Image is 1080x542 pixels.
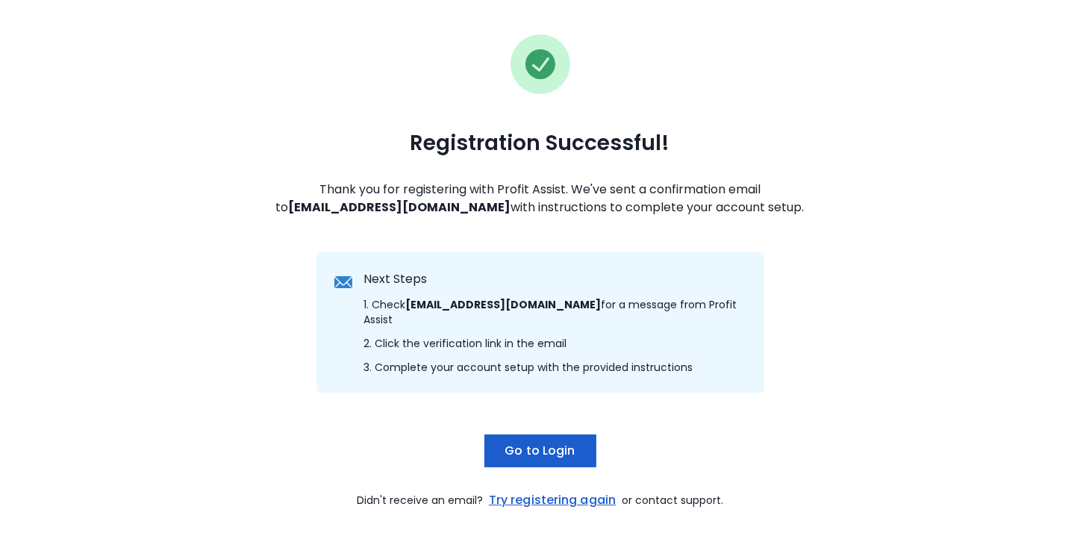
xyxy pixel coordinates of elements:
[364,360,693,375] span: 3. Complete your account setup with the provided instructions
[266,181,815,217] span: Thank you for registering with Profit Assist. We've sent a confirmation email to with instruction...
[289,199,511,216] strong: [EMAIL_ADDRESS][DOMAIN_NAME]
[486,491,619,509] a: Try registering again
[406,297,602,312] strong: [EMAIL_ADDRESS][DOMAIN_NAME]
[364,297,746,327] span: 1. Check for a message from Profit Assist
[505,442,575,460] span: Go to Login
[364,336,567,351] span: 2. Click the verification link in the email
[484,434,596,467] button: Go to Login
[364,270,428,288] span: Next Steps
[411,130,670,157] span: Registration Successful!
[357,491,723,509] span: Didn't receive an email? or contact support.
